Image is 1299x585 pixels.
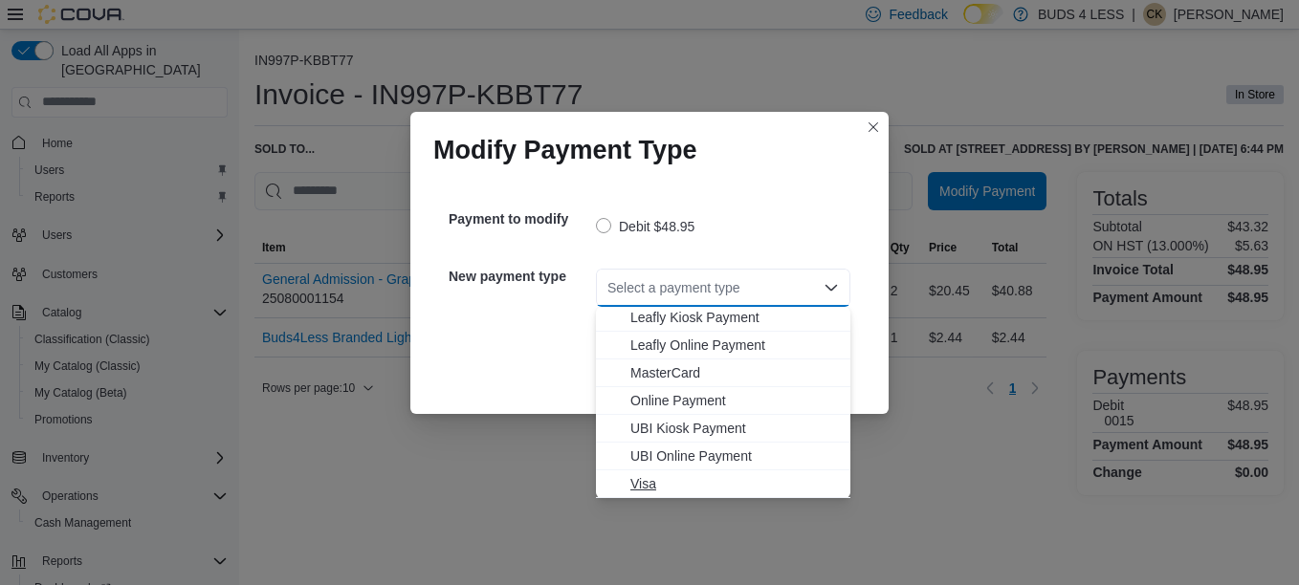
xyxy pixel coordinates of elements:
[596,470,850,498] button: Visa
[596,415,850,443] button: UBI Kiosk Payment
[596,359,850,387] button: MasterCard
[630,336,839,355] span: Leafly Online Payment
[824,280,839,295] button: Close list of options
[630,363,839,382] span: MasterCard
[433,135,697,165] h1: Modify Payment Type
[607,276,609,299] input: Accessible screen reader label
[630,419,839,438] span: UBI Kiosk Payment
[596,215,694,238] label: Debit $48.95
[596,387,850,415] button: Online Payment
[596,443,850,470] button: UBI Online Payment
[596,304,850,332] button: Leafly Kiosk Payment
[596,332,850,359] button: Leafly Online Payment
[862,116,885,139] button: Closes this modal window
[630,474,839,493] span: Visa
[630,308,839,327] span: Leafly Kiosk Payment
[630,446,839,466] span: UBI Online Payment
[449,257,592,295] h5: New payment type
[630,391,839,410] span: Online Payment
[449,200,592,238] h5: Payment to modify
